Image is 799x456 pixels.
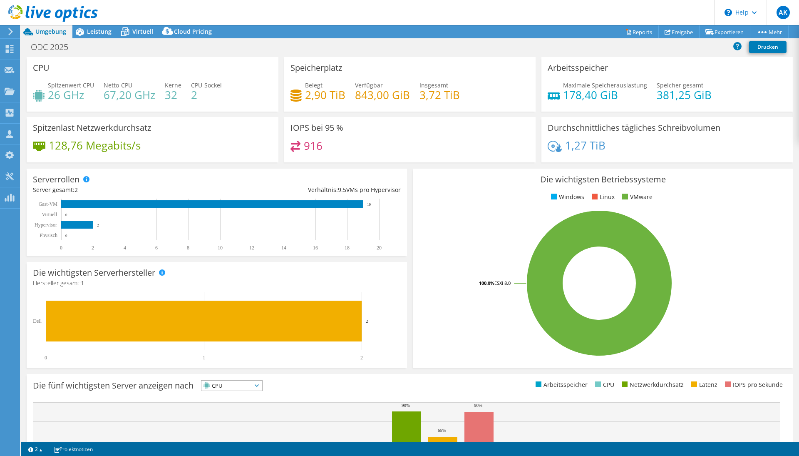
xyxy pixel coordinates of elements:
text: 4 [124,245,126,251]
span: CPU [201,381,252,391]
h1: ODC 2025 [27,42,81,52]
h3: Durchschnittliches tägliches Schreibvolumen [548,123,720,132]
a: Drucken [749,41,787,53]
span: Belegt [305,81,323,89]
text: 8 [187,245,189,251]
h4: Hersteller gesamt: [33,279,401,288]
text: Hypervisor [35,222,57,228]
h4: 2,90 TiB [305,90,345,100]
h4: 843,00 GiB [355,90,410,100]
text: 12 [249,245,254,251]
h3: Arbeitsspeicher [548,63,608,72]
h3: Spitzenlast Netzwerkdurchsatz [33,123,151,132]
text: 1 [203,355,205,361]
h4: 3,72 TiB [419,90,460,100]
span: 2 [74,186,78,194]
text: Virtuell [42,212,57,217]
span: Virtuell [132,27,153,35]
h4: 32 [165,90,181,100]
text: 2 [97,223,99,227]
a: Reports [619,25,659,38]
span: Netto-CPU [104,81,132,89]
span: CPU-Sockel [191,81,222,89]
span: Insgesamt [419,81,448,89]
div: Verhältnis: VMs pro Hypervisor [217,185,401,194]
h3: CPU [33,63,50,72]
span: Maximale Speicherauslastung [563,81,647,89]
a: Mehr [750,25,789,38]
h4: 178,40 GiB [563,90,647,100]
h4: 26 GHz [48,90,94,100]
li: VMware [620,192,653,202]
h3: Die wichtigsten Betriebssysteme [419,175,787,184]
span: 1 [81,279,84,287]
svg: \n [725,9,732,16]
text: 2 [92,245,94,251]
text: 16 [313,245,318,251]
span: Cloud Pricing [174,27,212,35]
span: Verfügbar [355,81,383,89]
span: 9.5 [338,186,346,194]
text: 90% [402,403,410,408]
div: Server gesamt: [33,185,217,194]
text: 10 [218,245,223,251]
text: 0 [60,245,62,251]
text: 0 [65,234,67,238]
text: 0 [65,213,67,217]
h3: Die wichtigsten Serverhersteller [33,268,155,277]
text: 0 [45,355,47,361]
li: Arbeitsspeicher [533,380,588,389]
span: AK [777,6,790,19]
a: 2 [22,444,48,454]
text: 65% [438,428,446,433]
li: Windows [549,192,584,202]
li: Linux [590,192,615,202]
li: CPU [593,380,614,389]
tspan: ESXi 8.0 [494,280,511,286]
span: Speicher gesamt [657,81,703,89]
a: Projektnotizen [48,444,99,454]
span: Spitzenwert CPU [48,81,94,89]
h4: 381,25 GiB [657,90,712,100]
a: Exportieren [699,25,750,38]
h4: 67,20 GHz [104,90,155,100]
text: 6 [155,245,158,251]
text: 19 [367,202,371,207]
h4: 2 [191,90,222,100]
span: Kerne [165,81,181,89]
a: Freigabe [658,25,700,38]
text: Gast-VM [39,201,58,207]
text: 2 [366,319,368,324]
h4: 128,76 Megabits/s [49,141,141,150]
span: Leistung [87,27,112,35]
h4: 1,27 TiB [565,141,605,150]
span: Umgebung [35,27,66,35]
li: IOPS pro Sekunde [723,380,783,389]
li: Netzwerkdurchsatz [620,380,684,389]
text: Physisch [40,232,57,238]
text: 14 [281,245,286,251]
tspan: 100.0% [479,280,494,286]
text: 20 [377,245,382,251]
li: Latenz [689,380,717,389]
h3: Serverrollen [33,175,79,184]
h3: IOPS bei 95 % [290,123,343,132]
text: Dell [33,318,42,324]
text: 18 [345,245,350,251]
h4: 916 [304,141,323,150]
h3: Speicherplatz [290,63,342,72]
text: 90% [474,403,482,408]
text: 2 [360,355,363,361]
